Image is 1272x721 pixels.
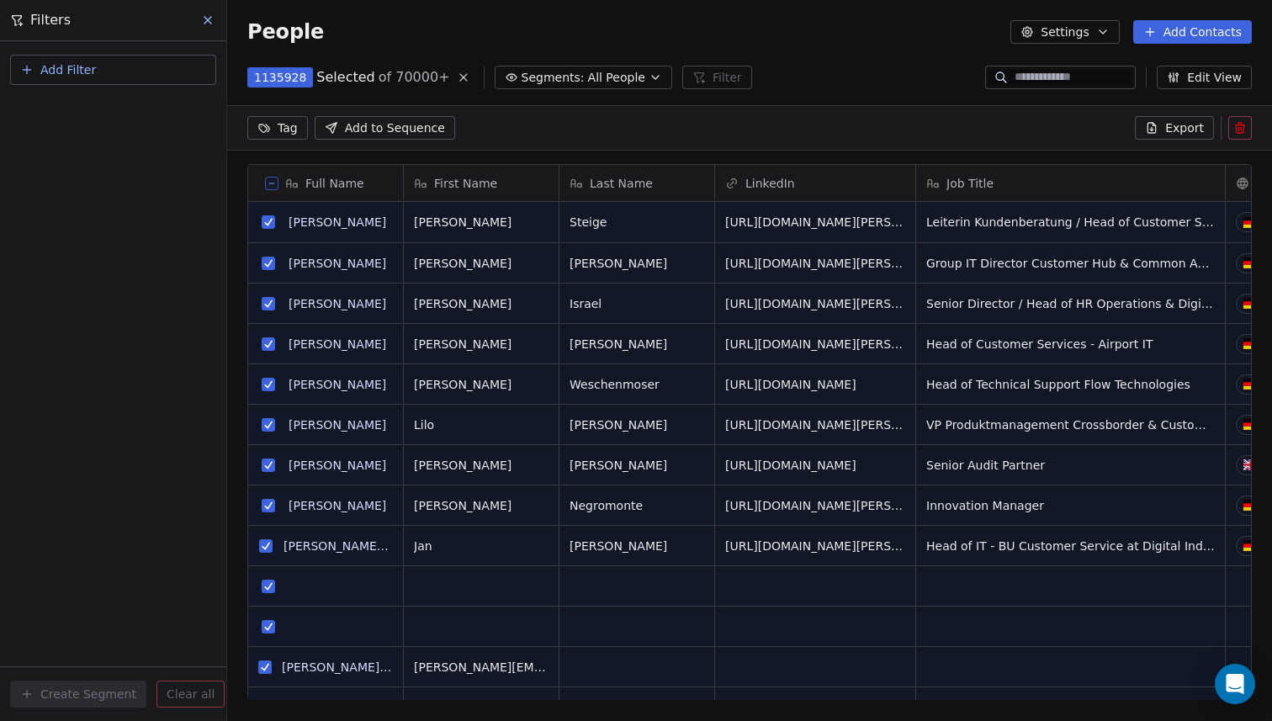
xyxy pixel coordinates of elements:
span: Negromonte [570,497,704,514]
a: [URL][DOMAIN_NAME][PERSON_NAME] [725,337,954,351]
a: [PERSON_NAME] [289,499,386,512]
span: [PERSON_NAME] [570,255,704,272]
span: Tag [278,119,298,136]
button: Tag [247,116,308,140]
span: Lilo [414,416,549,433]
span: Jan [414,538,549,554]
a: [PERSON_NAME] [289,459,386,472]
a: [URL][DOMAIN_NAME][PERSON_NAME] [725,418,954,432]
button: Add to Sequence [315,116,455,140]
span: Senior Audit Partner [926,457,1215,474]
span: Israel [570,295,704,312]
a: [URL][DOMAIN_NAME][PERSON_NAME] [725,499,954,512]
span: [PERSON_NAME] [414,255,549,272]
span: Head of Technical Support Flow Technologies [926,376,1215,393]
span: of 70000+ [379,67,450,87]
span: People [247,19,324,45]
span: [EMAIL_ADDRESS][DOMAIN_NAME] [414,699,549,716]
button: Add Contacts [1133,20,1252,44]
a: [PERSON_NAME] [289,215,386,229]
button: Settings [1010,20,1119,44]
a: [PERSON_NAME] [289,257,386,270]
a: [PERSON_NAME] [289,378,386,391]
span: Leiterin Kundenberatung / Head of Customer Solutions Finance / Kreditwesen / E-Commerce [926,214,1215,231]
button: Filter [682,66,752,89]
a: [PERSON_NAME]-Hitpass [284,539,429,553]
span: Job Title [946,175,994,192]
span: Innovation Manager [926,497,1215,514]
span: [PERSON_NAME][EMAIL_ADDRESS][DOMAIN_NAME] [414,659,549,676]
a: [URL][DOMAIN_NAME][PERSON_NAME] [725,215,954,229]
div: Full Name [248,165,403,201]
span: Export [1165,119,1204,136]
span: 1135928 [254,69,306,86]
span: [PERSON_NAME] [414,376,549,393]
a: [PERSON_NAME][EMAIL_ADDRESS][DOMAIN_NAME] [282,660,586,674]
div: First Name [404,165,559,201]
span: LinkedIn [745,175,795,192]
span: Steige [570,214,704,231]
span: [PERSON_NAME] [570,457,704,474]
div: grid [248,202,404,700]
span: Head of Customer Services - Airport IT [926,336,1215,353]
a: [PERSON_NAME] [289,337,386,351]
span: [PERSON_NAME] [414,497,549,514]
span: Senior Director / Head of HR Operations & Digital Transformation [926,295,1215,312]
a: [PERSON_NAME] [289,297,386,310]
a: [URL][DOMAIN_NAME][PERSON_NAME] [725,297,954,310]
span: [PERSON_NAME] [414,457,549,474]
span: Last Name [590,175,653,192]
span: Head of IT - BU Customer Service at Digital Industries [926,538,1215,554]
button: Export [1135,116,1214,140]
span: [PERSON_NAME] [570,336,704,353]
span: [PERSON_NAME] [414,295,549,312]
a: [URL][DOMAIN_NAME] [725,378,856,391]
div: LinkedIn [715,165,915,201]
div: Last Name [559,165,714,201]
span: Segments: [522,69,585,87]
span: All People [588,69,645,87]
span: Weschenmoser [570,376,704,393]
span: [PERSON_NAME] [570,416,704,433]
span: First Name [434,175,497,192]
span: Selected [316,67,374,87]
span: Add to Sequence [345,119,445,136]
button: 1135928 [247,67,313,87]
a: [PERSON_NAME] [289,418,386,432]
div: Job Title [916,165,1225,201]
button: Edit View [1157,66,1252,89]
span: [PERSON_NAME] [570,538,704,554]
span: [PERSON_NAME] [414,336,549,353]
div: Open Intercom Messenger [1215,664,1255,704]
span: Group IT Director Customer Hub & Common Analytics [926,255,1215,272]
span: Full Name [305,175,364,192]
a: [URL][DOMAIN_NAME] [725,459,856,472]
a: [URL][DOMAIN_NAME][PERSON_NAME] [725,539,954,553]
span: [PERSON_NAME] [414,214,549,231]
a: [URL][DOMAIN_NAME][PERSON_NAME] [725,257,954,270]
span: VP Produktmanagement Crossborder & Customer Solutions [926,416,1215,433]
